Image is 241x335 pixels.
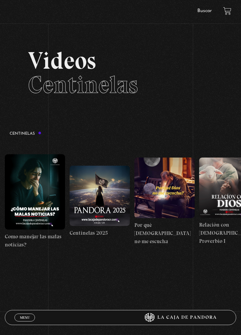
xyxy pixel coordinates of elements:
a: Buscar [197,8,212,13]
h3: Centinelas [10,131,42,136]
a: Centinelas 2025 [70,142,130,261]
h4: Por qué [DEMOGRAPHIC_DATA] no me escucha [134,221,195,246]
h4: Como manejar las malas noticias? [5,233,65,249]
a: Por qué [DEMOGRAPHIC_DATA] no me escucha [134,142,195,261]
h4: Centinelas 2025 [70,229,130,237]
span: Menu [20,316,30,319]
span: Centinelas [28,70,138,99]
a: Como manejar las malas noticias? [5,142,65,261]
h2: Videos [28,49,213,97]
span: Cerrar [18,321,32,325]
a: View your shopping cart [223,7,231,15]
